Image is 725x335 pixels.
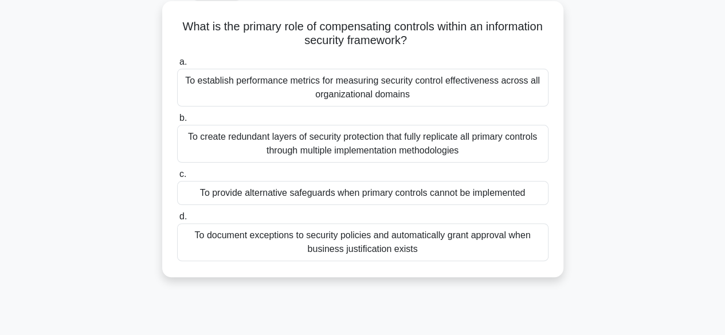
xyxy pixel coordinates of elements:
h5: What is the primary role of compensating controls within an information security framework? [176,19,550,48]
div: To provide alternative safeguards when primary controls cannot be implemented [177,181,548,205]
span: c. [179,169,186,179]
div: To establish performance metrics for measuring security control effectiveness across all organiza... [177,69,548,107]
div: To create redundant layers of security protection that fully replicate all primary controls throu... [177,125,548,163]
span: b. [179,113,187,123]
span: a. [179,57,187,66]
div: To document exceptions to security policies and automatically grant approval when business justif... [177,223,548,261]
span: d. [179,211,187,221]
